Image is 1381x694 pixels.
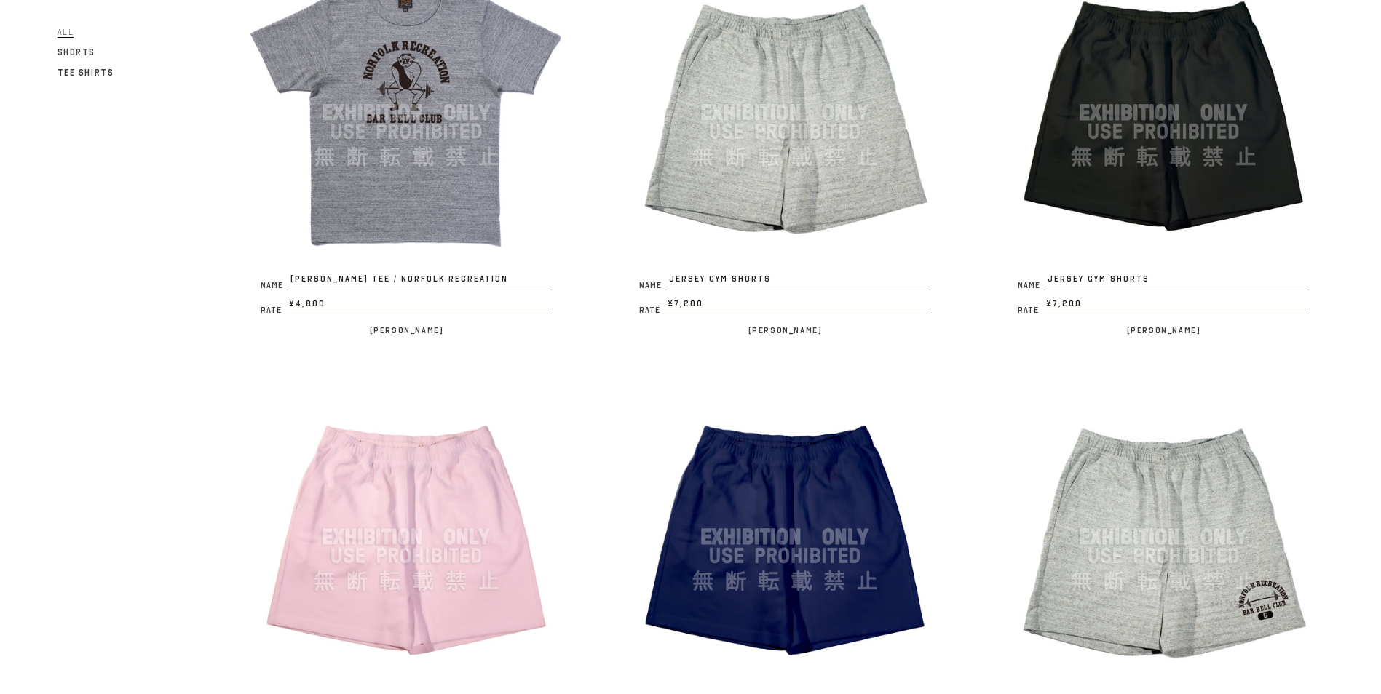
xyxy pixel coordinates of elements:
[1018,282,1044,290] span: Name
[1018,306,1042,314] span: Rate
[1042,298,1309,315] span: ¥7,200
[246,322,566,339] p: [PERSON_NAME]
[58,23,74,41] a: All
[58,64,114,81] a: Tee Shirts
[58,27,74,38] span: All
[665,273,930,290] span: JERSEY GYM SHORTS
[639,306,664,314] span: Rate
[58,44,96,61] a: Shorts
[285,298,552,315] span: ¥4,800
[639,282,665,290] span: Name
[1044,273,1309,290] span: JERSEY GYM SHORTS
[664,298,930,315] span: ¥7,200
[261,282,287,290] span: Name
[625,322,945,339] p: [PERSON_NAME]
[1003,322,1323,339] p: [PERSON_NAME]
[58,68,114,78] span: Tee Shirts
[261,306,285,314] span: Rate
[58,47,96,57] span: Shorts
[287,273,552,290] span: [PERSON_NAME] TEE / NORFOLK RECREATION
